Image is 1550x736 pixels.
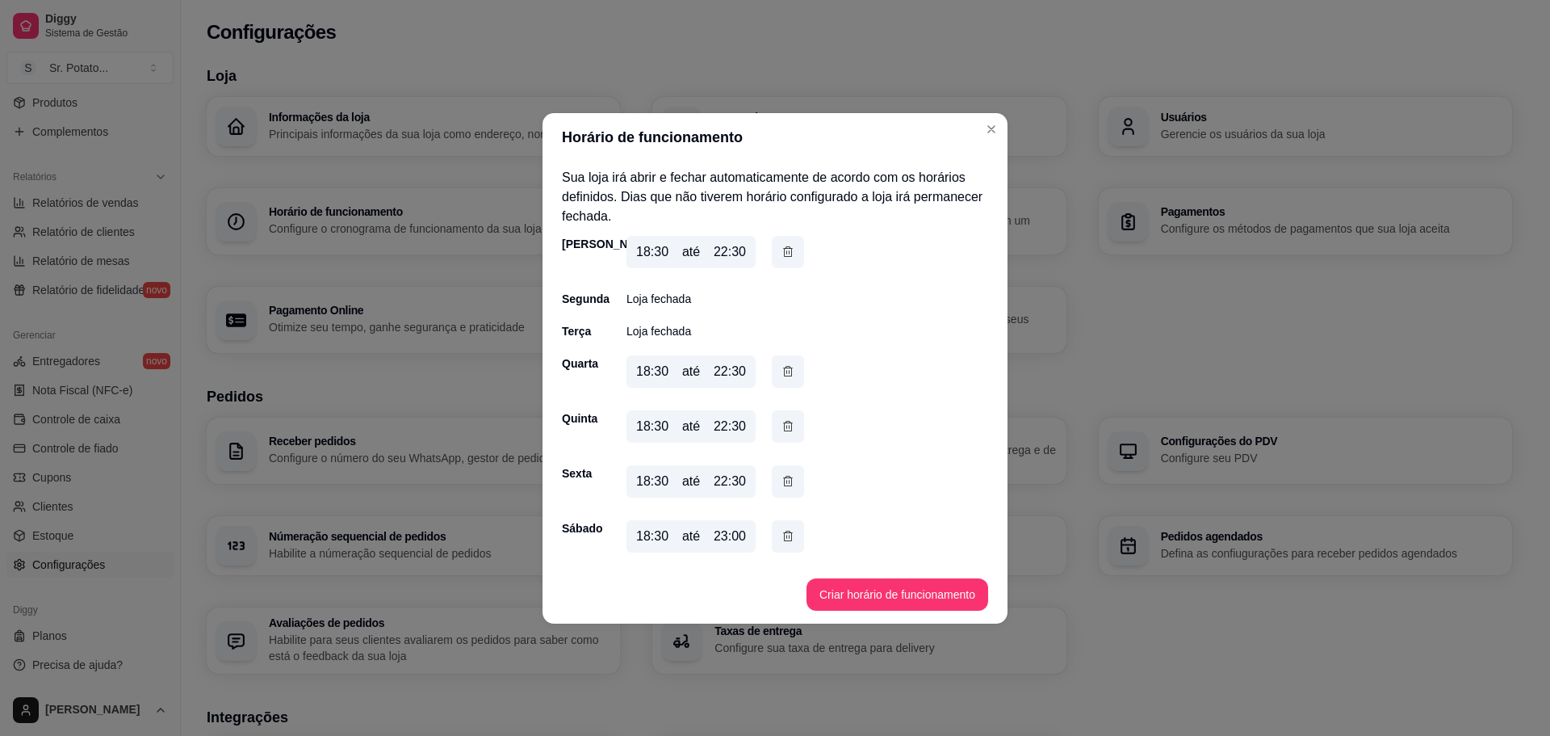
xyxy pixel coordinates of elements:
p: Sua loja irá abrir e fechar automaticamente de acordo com os horários definidos. Dias que não tiv... [562,168,988,226]
div: até [682,417,700,436]
div: 18:30 [636,242,668,262]
div: [PERSON_NAME] [562,236,594,252]
div: 18:30 [636,362,668,381]
p: Loja fechada [626,291,691,307]
header: Horário de funcionamento [542,113,1007,162]
div: 18:30 [636,417,668,436]
div: 22:30 [714,472,746,491]
div: 22:30 [714,362,746,381]
div: até [682,362,700,381]
div: 18:30 [636,527,668,546]
button: Close [978,116,1004,142]
div: 22:30 [714,242,746,262]
div: Segunda [562,291,594,307]
div: 18:30 [636,472,668,491]
div: Quinta [562,410,594,427]
div: 22:30 [714,417,746,436]
p: Loja fechada [626,323,691,339]
div: Sexta [562,465,594,482]
div: Quarta [562,355,594,372]
div: 23:00 [714,527,746,546]
div: até [682,472,700,491]
div: Terça [562,323,594,339]
div: até [682,527,700,546]
button: Criar horário de funcionamento [806,578,988,611]
div: até [682,242,700,262]
div: Sábado [562,520,594,536]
